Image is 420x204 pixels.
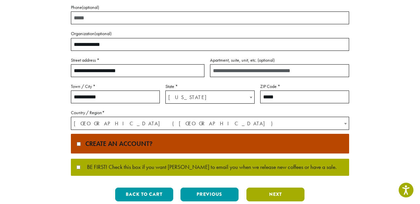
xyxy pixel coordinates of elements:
span: Florida [166,91,254,104]
span: United States (US) [71,117,349,130]
label: ZIP Code [260,82,349,91]
span: (optional) [82,4,99,10]
label: Organization [71,30,349,38]
button: Previous [180,188,239,201]
span: BE FIRST! Check this box if you want [PERSON_NAME] to email you when we release new coffees or ha... [80,164,337,170]
span: Country / Region [71,117,349,130]
button: Next [246,188,304,201]
span: Create an account? [82,139,153,148]
span: (optional) [94,31,112,36]
input: Create an account? [77,142,81,146]
button: Back to cart [115,188,173,201]
span: (optional) [258,57,275,63]
label: Town / City [71,82,160,91]
span: State [165,91,254,104]
input: BE FIRST! Check this box if you want [PERSON_NAME] to email you when we release new coffees or ha... [76,165,80,169]
label: State [165,82,254,91]
label: Street address [71,56,204,64]
label: Apartment, suite, unit, etc. [210,56,349,64]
